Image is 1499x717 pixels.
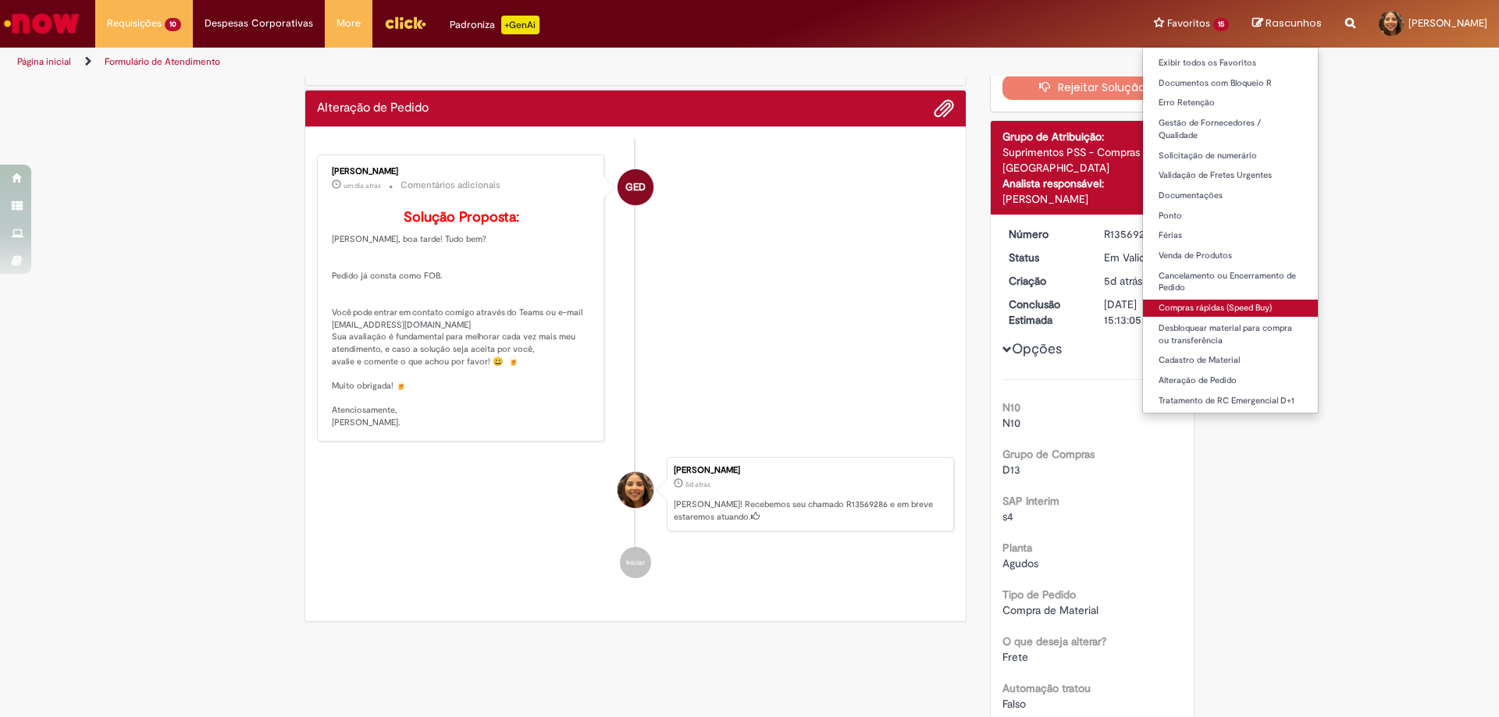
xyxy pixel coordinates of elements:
[1143,372,1318,389] a: Alteração de Pedido
[1143,268,1318,296] a: Cancelamento ou Encerramento de Pedido
[1104,296,1177,328] div: [DATE] 15:13:05
[1143,247,1318,264] a: Venda de Produtos
[618,472,653,508] div: Emanuelli Soares Brandao
[107,16,162,31] span: Requisições
[1143,147,1318,165] a: Solicitação de numerário
[1002,541,1032,555] b: Planta
[1002,191,1183,207] div: [PERSON_NAME]
[1143,115,1318,144] a: Gestão de Fornecedores / Qualidade
[1143,320,1318,349] a: Desbloquear material para compra ou transferência
[2,8,82,39] img: ServiceNow
[1266,16,1322,30] span: Rascunhos
[105,55,220,68] a: Formulário de Atendimento
[1252,16,1322,31] a: Rascunhos
[1002,400,1020,414] b: N10
[1143,55,1318,72] a: Exibir todos os Favoritos
[317,101,429,115] h2: Alteração de Pedido Histórico de tíquete
[1002,75,1183,100] button: Rejeitar Solução
[1002,634,1106,648] b: O que deseja alterar?
[997,296,1093,328] dt: Conclusão Estimada
[1143,352,1318,369] a: Cadastro de Material
[1002,129,1183,144] div: Grupo de Atribuição:
[1002,587,1076,602] b: Tipo de Pedido
[997,250,1093,265] dt: Status
[332,210,592,429] p: [PERSON_NAME], boa tarde! Tudo bem? Pedido já consta como FOB. Você pode entrar em contato comigo...
[12,48,988,76] ul: Trilhas de página
[384,11,426,34] img: click_logo_yellow_360x200.png
[1104,274,1142,288] span: 5d atrás
[1002,494,1059,508] b: SAP Interim
[17,55,71,68] a: Página inicial
[674,466,945,475] div: [PERSON_NAME]
[1143,227,1318,244] a: Férias
[1002,681,1091,695] b: Automação tratou
[332,167,592,176] div: [PERSON_NAME]
[1142,47,1319,414] ul: Favoritos
[1002,556,1038,570] span: Agudos
[1143,75,1318,92] a: Documentos com Bloqueio R
[1143,94,1318,112] a: Erro Retenção
[1002,509,1013,524] span: s4
[1104,274,1142,288] time: 26/09/2025 09:13:02
[1143,167,1318,184] a: Validação de Fretes Urgentes
[1408,16,1487,30] span: [PERSON_NAME]
[1104,226,1177,242] div: R13569286
[1002,416,1020,430] span: N10
[685,480,710,489] span: 5d atrás
[1104,273,1177,289] div: 26/09/2025 09:13:02
[165,18,181,31] span: 10
[1002,650,1028,664] span: Frete
[997,273,1093,289] dt: Criação
[1213,18,1229,31] span: 15
[344,181,381,190] time: 29/09/2025 09:59:04
[997,226,1093,242] dt: Número
[1143,300,1318,317] a: Compras rápidas (Speed Buy)
[205,16,313,31] span: Despesas Corporativas
[404,208,519,226] b: Solução Proposta:
[450,16,539,34] div: Padroniza
[1002,447,1095,461] b: Grupo de Compras
[317,139,954,595] ul: Histórico de tíquete
[501,16,539,34] p: +GenAi
[1002,176,1183,191] div: Analista responsável:
[618,169,653,205] div: Gabriele Estefane Da Silva
[1002,144,1183,176] div: Suprimentos PSS - Compras Spot [GEOGRAPHIC_DATA]
[685,480,710,489] time: 26/09/2025 09:13:02
[625,169,646,206] span: GED
[1143,187,1318,204] a: Documentações
[401,179,500,192] small: Comentários adicionais
[1143,392,1318,410] a: Tratamento de RC Emergencial D+1
[317,457,954,532] li: Emanuelli Soares Brandao
[1167,16,1210,31] span: Favoritos
[1143,208,1318,225] a: Ponto
[1104,250,1177,265] div: Em Validação
[674,499,945,523] p: [PERSON_NAME]! Recebemos seu chamado R13569286 e em breve estaremos atuando.
[1002,463,1020,477] span: D13
[1002,603,1098,617] span: Compra de Material
[336,16,361,31] span: More
[1002,697,1026,711] span: Falso
[934,98,954,119] button: Adicionar anexos
[344,181,381,190] span: um dia atrás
